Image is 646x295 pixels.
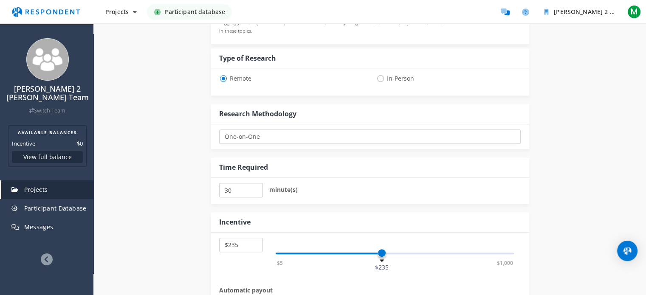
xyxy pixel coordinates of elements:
[24,185,48,194] span: Projects
[517,3,534,20] a: Help and support
[219,217,251,227] div: Incentive
[147,4,232,20] a: Participant database
[219,53,276,63] div: Type of Research
[376,73,414,84] span: In-Person
[7,4,85,20] img: respondent-logo.png
[8,125,87,167] section: Balance summary
[617,241,638,261] div: Open Intercom Messenger
[12,139,35,148] dt: Incentive
[105,8,129,16] span: Projects
[6,85,89,102] h4: [PERSON_NAME] 2 [PERSON_NAME] Team
[219,286,273,294] strong: Automatic payout
[29,107,65,114] a: Switch Team
[219,109,296,119] div: Research Methodology
[219,163,268,172] div: Time Required
[496,3,513,20] a: Message participants
[627,5,641,19] span: M
[626,4,643,20] button: M
[99,4,144,20] button: Projects
[24,204,87,212] span: Participant Database
[24,223,54,231] span: Messages
[496,259,514,267] span: $1,000
[537,4,622,20] button: hafford 2 hafford Team
[219,19,516,34] small: Tagging your projects with topics will better help match your general population project with par...
[219,73,251,84] span: Remote
[276,259,284,267] span: $5
[269,183,298,197] label: minute(s)
[374,263,390,272] span: $235
[26,38,69,81] img: team_avatar_256.png
[12,151,83,163] button: View full balance
[77,139,83,148] dd: $0
[164,4,225,20] span: Participant database
[12,129,83,136] h2: AVAILABLE BALANCES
